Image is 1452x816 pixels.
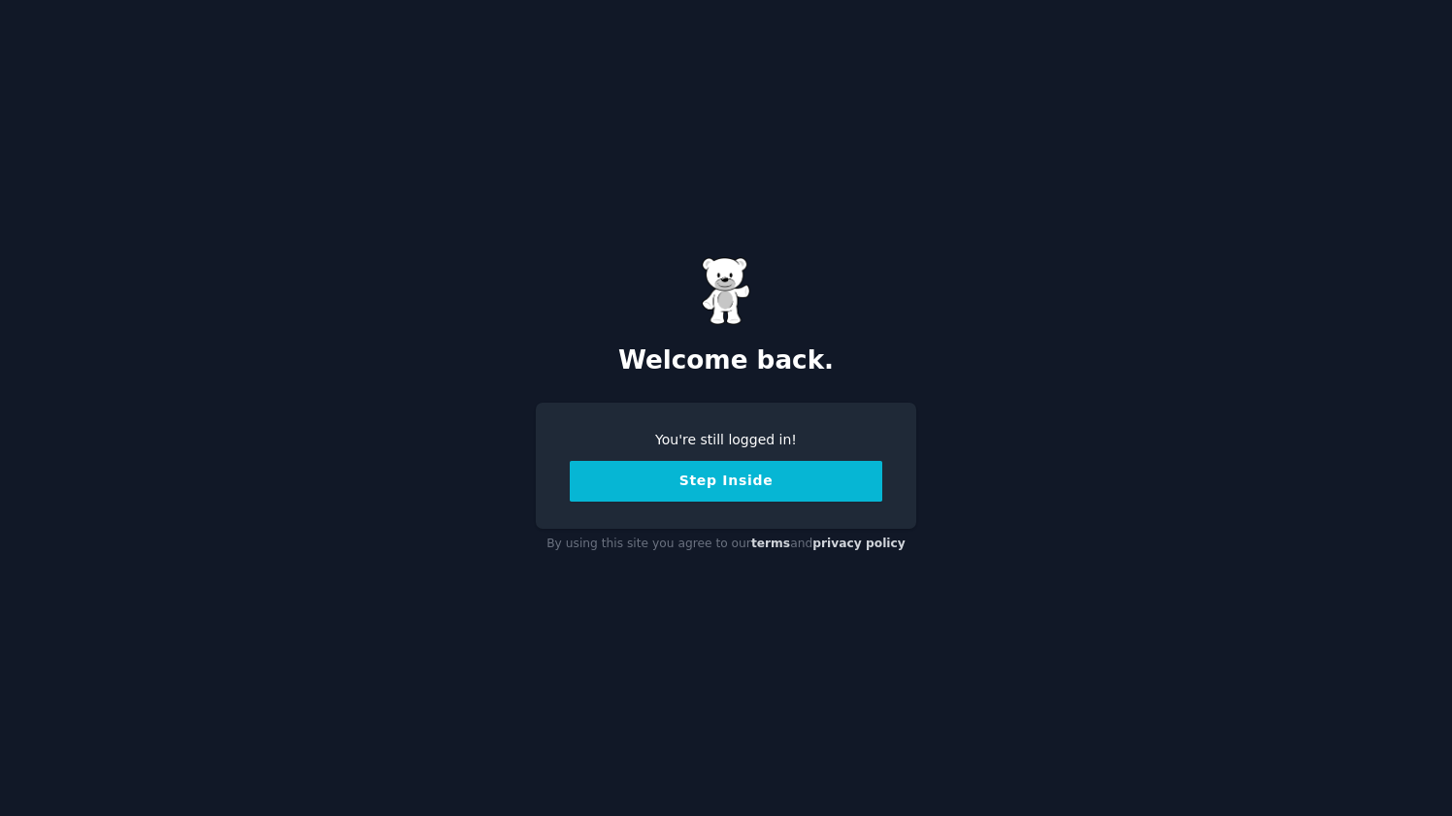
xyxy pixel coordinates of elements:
button: Step Inside [570,461,882,502]
img: Gummy Bear [702,257,750,325]
div: By using this site you agree to our and [536,529,916,560]
h2: Welcome back. [536,345,916,376]
a: Step Inside [570,473,882,488]
a: terms [751,537,790,550]
a: privacy policy [812,537,906,550]
div: You're still logged in! [570,430,882,450]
